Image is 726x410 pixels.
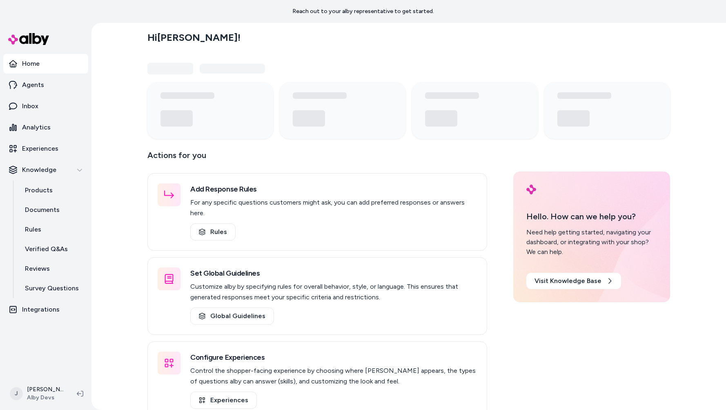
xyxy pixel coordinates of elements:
a: Analytics [3,118,88,137]
p: Control the shopper-facing experience by choosing where [PERSON_NAME] appears, the types of quest... [190,365,477,387]
p: Home [22,59,40,69]
p: Products [25,185,53,195]
img: alby Logo [526,185,536,194]
a: Experiences [190,392,257,409]
div: Need help getting started, navigating your dashboard, or integrating with your shop? We can help. [526,227,657,257]
p: Knowledge [22,165,56,175]
a: Survey Questions [17,279,88,298]
p: Analytics [22,123,51,132]
a: Home [3,54,88,74]
span: J [10,387,23,400]
h3: Set Global Guidelines [190,267,477,279]
h3: Add Response Rules [190,183,477,195]
a: Documents [17,200,88,220]
p: Actions for you [147,149,487,168]
p: Reviews [25,264,50,274]
a: Global Guidelines [190,307,274,325]
p: [PERSON_NAME] [27,385,64,394]
p: Reach out to your alby representative to get started. [292,7,434,16]
a: Verified Q&As [17,239,88,259]
button: J[PERSON_NAME]Alby Devs [5,381,70,407]
button: Knowledge [3,160,88,180]
a: Visit Knowledge Base [526,273,621,289]
a: Reviews [17,259,88,279]
a: Rules [190,223,236,241]
a: Agents [3,75,88,95]
p: Hello. How can we help you? [526,210,657,223]
p: Customize alby by specifying rules for overall behavior, style, or language. This ensures that ge... [190,281,477,303]
p: Survey Questions [25,283,79,293]
h3: Configure Experiences [190,352,477,363]
p: Documents [25,205,60,215]
a: Rules [17,220,88,239]
img: alby Logo [8,33,49,45]
p: Experiences [22,144,58,154]
a: Integrations [3,300,88,319]
p: Inbox [22,101,38,111]
p: Integrations [22,305,60,314]
a: Experiences [3,139,88,158]
a: Inbox [3,96,88,116]
p: Verified Q&As [25,244,68,254]
span: Alby Devs [27,394,64,402]
p: Agents [22,80,44,90]
h2: Hi [PERSON_NAME] ! [147,31,241,44]
p: For any specific questions customers might ask, you can add preferred responses or answers here. [190,197,477,218]
a: Products [17,180,88,200]
p: Rules [25,225,41,234]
